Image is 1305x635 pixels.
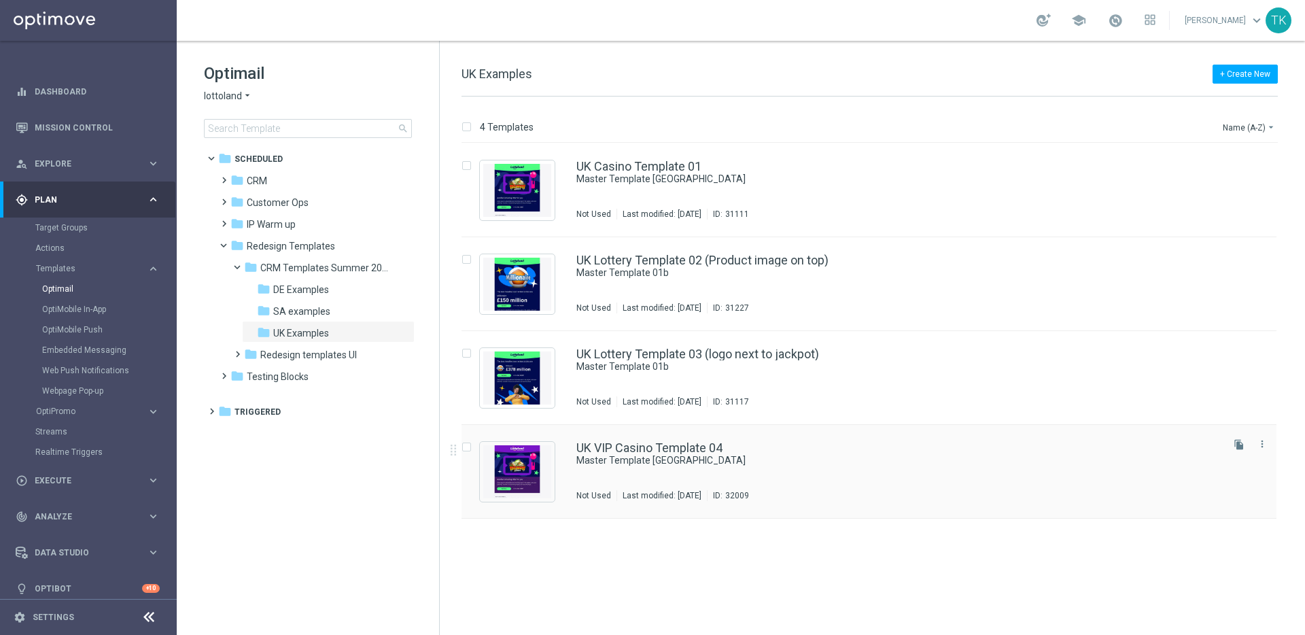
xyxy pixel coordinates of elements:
[576,267,1219,279] div: Master Template 01b
[247,175,267,187] span: CRM
[16,194,147,206] div: Plan
[617,303,707,313] div: Last modified: [DATE]
[16,511,28,523] i: track_changes
[42,360,175,381] div: Web Push Notifications
[204,119,412,138] input: Search Template
[247,240,335,252] span: Redesign Templates
[1213,65,1278,84] button: + Create New
[15,583,160,594] div: lightbulb Optibot +10
[257,282,271,296] i: folder
[204,90,253,103] button: lottoland arrow_drop_down
[483,164,551,217] img: 31111.jpeg
[230,195,244,209] i: folder
[257,304,271,317] i: folder
[617,209,707,220] div: Last modified: [DATE]
[42,324,141,335] a: OptiMobile Push
[36,407,133,415] span: OptiPromo
[725,490,749,501] div: 32009
[707,209,749,220] div: ID:
[234,406,281,418] span: Triggered
[42,345,141,356] a: Embedded Messaging
[204,90,242,103] span: lottoland
[617,490,707,501] div: Last modified: [DATE]
[14,611,26,623] i: settings
[707,490,749,501] div: ID:
[35,442,175,462] div: Realtime Triggers
[16,475,147,487] div: Execute
[257,326,271,339] i: folder
[35,406,160,417] button: OptiPromo keyboard_arrow_right
[35,263,160,274] div: Templates keyboard_arrow_right
[1071,13,1086,28] span: school
[42,365,141,376] a: Web Push Notifications
[1249,13,1264,28] span: keyboard_arrow_down
[576,396,611,407] div: Not Used
[1183,10,1266,31] a: [PERSON_NAME]keyboard_arrow_down
[707,303,749,313] div: ID:
[230,369,244,383] i: folder
[42,299,175,320] div: OptiMobile In-App
[35,238,175,258] div: Actions
[35,401,175,422] div: OptiPromo
[707,396,749,407] div: ID:
[36,264,147,273] div: Templates
[576,160,701,173] a: UK Casino Template 01
[15,194,160,205] div: gps_fixed Plan keyboard_arrow_right
[15,86,160,97] div: equalizer Dashboard
[576,303,611,313] div: Not Used
[35,477,147,485] span: Execute
[16,570,160,606] div: Optibot
[242,90,253,103] i: arrow_drop_down
[244,347,258,361] i: folder
[16,475,28,487] i: play_circle_outline
[218,405,232,418] i: folder
[244,260,258,274] i: folder
[42,340,175,360] div: Embedded Messaging
[16,86,28,98] i: equalizer
[448,143,1302,237] div: Press SPACE to select this row.
[15,122,160,133] button: Mission Control
[147,405,160,418] i: keyboard_arrow_right
[260,349,357,361] span: Redesign templates UI
[448,237,1302,331] div: Press SPACE to select this row.
[35,549,147,557] span: Data Studio
[35,222,141,233] a: Target Groups
[35,447,141,458] a: Realtime Triggers
[576,454,1219,467] div: Master Template UK
[33,613,74,621] a: Settings
[42,320,175,340] div: OptiMobile Push
[204,63,412,84] h1: Optimail
[147,546,160,559] i: keyboard_arrow_right
[15,475,160,486] div: play_circle_outline Execute keyboard_arrow_right
[15,158,160,169] button: person_search Explore keyboard_arrow_right
[36,264,133,273] span: Templates
[448,331,1302,425] div: Press SPACE to select this row.
[576,254,829,267] a: UK Lottery Template 02 (Product image on top)
[147,157,160,170] i: keyboard_arrow_right
[247,371,309,383] span: Testing Blocks
[35,73,160,109] a: Dashboard
[147,474,160,487] i: keyboard_arrow_right
[1266,122,1276,133] i: arrow_drop_down
[483,351,551,405] img: 31117.jpeg
[15,511,160,522] button: track_changes Analyze keyboard_arrow_right
[35,570,142,606] a: Optibot
[15,547,160,558] button: Data Studio keyboard_arrow_right
[35,426,141,437] a: Streams
[576,454,1188,467] a: Master Template [GEOGRAPHIC_DATA]
[16,583,28,595] i: lightbulb
[576,173,1219,186] div: Master Template UK
[480,121,534,133] p: 4 Templates
[1266,7,1291,33] div: TK
[260,262,389,274] span: CRM Templates Summer 2025
[398,123,408,134] span: search
[147,193,160,206] i: keyboard_arrow_right
[35,109,160,145] a: Mission Control
[576,442,723,454] a: UK VIP Casino Template 04
[273,305,330,317] span: SA examples
[16,511,147,523] div: Analyze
